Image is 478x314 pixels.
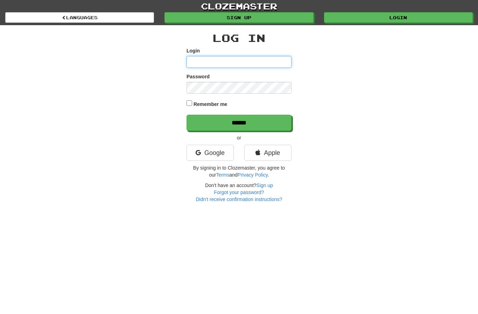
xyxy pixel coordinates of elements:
a: Google [187,145,234,161]
label: Remember me [194,101,227,108]
a: Forgot your password? [214,190,264,195]
a: Sign up [164,12,313,23]
a: Privacy Policy [238,172,268,178]
a: Languages [5,12,154,23]
p: or [187,134,291,141]
a: Apple [244,145,291,161]
label: Login [187,47,200,54]
a: Sign up [256,183,273,188]
h2: Log In [187,32,291,44]
a: Login [324,12,473,23]
a: Didn't receive confirmation instructions? [196,197,282,202]
p: By signing in to Clozemaster, you agree to our and . [187,164,291,178]
a: Terms [216,172,229,178]
label: Password [187,73,210,80]
div: Don't have an account? [187,182,291,203]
